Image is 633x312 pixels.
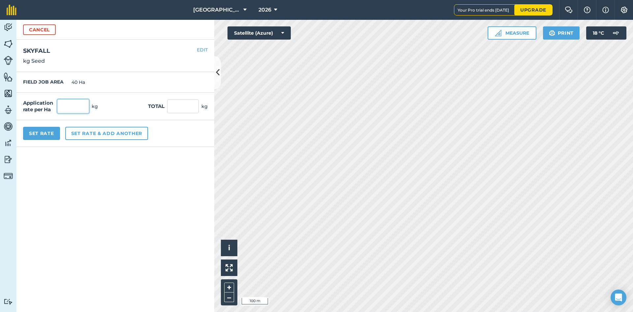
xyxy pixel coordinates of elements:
[549,29,555,37] img: svg+xml;base64,PHN2ZyB4bWxucz0iaHR0cDovL3d3dy53My5vcmcvMjAwMC9zdmciIHdpZHRoPSIxOSIgaGVpZ2h0PSIyNC...
[7,5,16,15] img: fieldmargin Logo
[224,293,234,302] button: –
[4,56,13,65] img: svg+xml;base64,PD94bWwgdmVyc2lvbj0iMS4wIiBlbmNvZGluZz0idXRmLTgiPz4KPCEtLSBHZW5lcmF0b3I6IEFkb2JlIE...
[4,298,13,305] img: svg+xml;base64,PD94bWwgdmVyc2lvbj0iMS4wIiBlbmNvZGluZz0idXRmLTgiPz4KPCEtLSBHZW5lcmF0b3I6IEFkb2JlIE...
[23,46,208,56] h2: SKYFALL
[4,105,13,115] img: svg+xml;base64,PD94bWwgdmVyc2lvbj0iMS4wIiBlbmNvZGluZz0idXRmLTgiPz4KPCEtLSBHZW5lcmF0b3I6IEFkb2JlIE...
[4,39,13,49] img: svg+xml;base64,PHN2ZyB4bWxucz0iaHR0cDovL3d3dy53My5vcmcvMjAwMC9zdmciIHdpZHRoPSI1NiIgaGVpZ2h0PSI2MC...
[602,6,609,14] img: svg+xml;base64,PHN2ZyB4bWxucz0iaHR0cDovL3d3dy53My5vcmcvMjAwMC9zdmciIHdpZHRoPSIxNyIgaGVpZ2h0PSIxNy...
[514,5,552,15] a: Upgrade
[4,72,13,82] img: svg+xml;base64,PHN2ZyB4bWxucz0iaHR0cDovL3d3dy53My5vcmcvMjAwMC9zdmciIHdpZHRoPSI1NiIgaGVpZ2h0PSI2MC...
[543,26,580,40] button: Print
[227,26,291,40] button: Satellite (Azure)
[586,26,626,40] button: 18 °C
[495,30,501,36] img: Ruler icon
[4,121,13,131] img: svg+xml;base64,PD94bWwgdmVyc2lvbj0iMS4wIiBlbmNvZGluZz0idXRmLTgiPz4KPCEtLSBHZW5lcmF0b3I6IEFkb2JlIE...
[488,26,536,40] button: Measure
[226,264,233,271] img: Four arrows, one pointing top left, one top right, one bottom right and the last bottom left
[4,155,13,164] img: svg+xml;base64,PD94bWwgdmVyc2lvbj0iMS4wIiBlbmNvZGluZz0idXRmLTgiPz4KPCEtLSBHZW5lcmF0b3I6IEFkb2JlIE...
[23,127,60,140] button: Set Rate
[201,103,208,110] span: kg
[565,7,573,13] img: Two speech bubbles overlapping with the left bubble in the forefront
[224,283,234,293] button: +
[197,46,208,53] button: EDIT
[148,102,165,110] label: Total
[193,6,241,14] span: [GEOGRAPHIC_DATA]
[458,8,514,13] span: Your Pro trial ends [DATE]
[72,79,85,86] span: 40 Ha
[258,6,271,14] span: 2026
[620,7,628,13] img: A cog icon
[23,79,64,86] label: FIELD JOB AREA
[593,26,604,40] span: 18 ° C
[4,88,13,98] img: svg+xml;base64,PHN2ZyB4bWxucz0iaHR0cDovL3d3dy53My5vcmcvMjAwMC9zdmciIHdpZHRoPSI1NiIgaGVpZ2h0PSI2MC...
[65,127,148,140] button: Set rate & add another
[221,240,237,256] button: i
[609,26,622,40] img: svg+xml;base64,PD94bWwgdmVyc2lvbj0iMS4wIiBlbmNvZGluZz0idXRmLTgiPz4KPCEtLSBHZW5lcmF0b3I6IEFkb2JlIE...
[611,290,626,305] div: Open Intercom Messenger
[92,103,98,110] span: kg
[4,171,13,181] img: svg+xml;base64,PD94bWwgdmVyc2lvbj0iMS4wIiBlbmNvZGluZz0idXRmLTgiPz4KPCEtLSBHZW5lcmF0b3I6IEFkb2JlIE...
[4,22,13,32] img: svg+xml;base64,PD94bWwgdmVyc2lvbj0iMS4wIiBlbmNvZGluZz0idXRmLTgiPz4KPCEtLSBHZW5lcmF0b3I6IEFkb2JlIE...
[23,100,55,113] label: Application rate per Ha
[23,57,208,65] p: kg Seed
[228,244,230,252] span: i
[23,24,56,35] button: Cancel
[4,138,13,148] img: svg+xml;base64,PD94bWwgdmVyc2lvbj0iMS4wIiBlbmNvZGluZz0idXRmLTgiPz4KPCEtLSBHZW5lcmF0b3I6IEFkb2JlIE...
[583,7,591,13] img: A question mark icon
